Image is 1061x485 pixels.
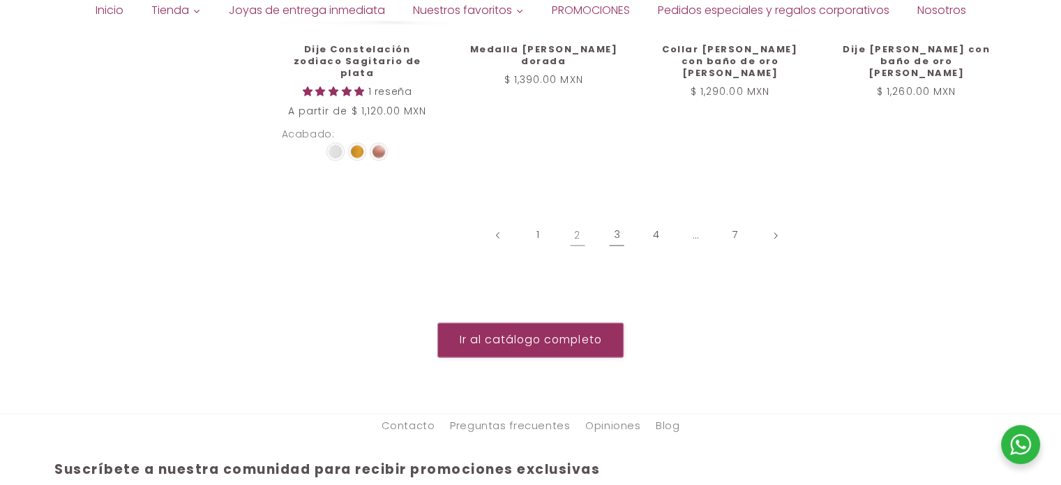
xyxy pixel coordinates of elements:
a: Página 2 [562,219,594,251]
span: Inicio [96,3,123,18]
a: Medalla [PERSON_NAME] dorada [468,44,619,68]
a: Opiniones [585,414,641,439]
a: Página 3 [601,219,633,251]
nav: Paginación [267,219,1007,251]
span: PROMOCIONES [552,3,630,18]
a: Preguntas frecuentes [450,414,571,439]
a: Ir al catálogo completo [437,322,624,357]
a: Página 1 [522,219,554,251]
span: Nuestros favoritos [413,3,512,18]
a: Dije [PERSON_NAME] con baño de oro [PERSON_NAME] [841,44,992,80]
h2: Suscríbete a nuestra comunidad para recibir promociones exclusivas [54,461,903,479]
span: … [680,219,712,251]
a: Página siguiente [759,219,791,251]
a: Página 7 [719,219,751,251]
a: Contacto [381,417,435,439]
a: Pagina anterior [482,219,514,251]
a: Página 4 [640,219,672,251]
span: Pedidos especiales y regalos corporativos [658,3,889,18]
a: Blog [656,414,680,439]
a: Dije Constelación zodiaco Sagitario de plata [282,44,433,80]
span: Nosotros [917,3,966,18]
span: Tienda [151,3,189,18]
span: Joyas de entrega inmediata [229,3,385,18]
a: Collar [PERSON_NAME] con baño de oro [PERSON_NAME] [654,44,806,80]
